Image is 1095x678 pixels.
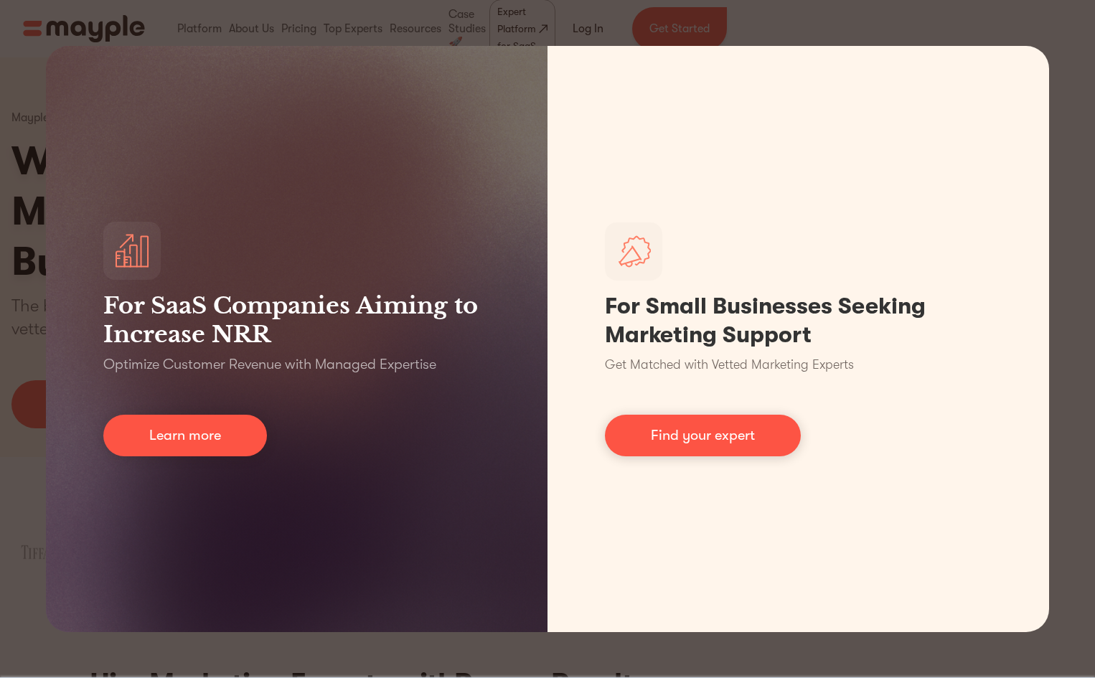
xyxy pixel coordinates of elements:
h3: For SaaS Companies Aiming to Increase NRR [103,291,490,349]
p: Optimize Customer Revenue with Managed Expertise [103,354,436,375]
h1: For Small Businesses Seeking Marketing Support [605,292,992,349]
p: Get Matched with Vetted Marketing Experts [605,355,854,375]
a: Learn more [103,415,267,456]
a: Find your expert [605,415,801,456]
